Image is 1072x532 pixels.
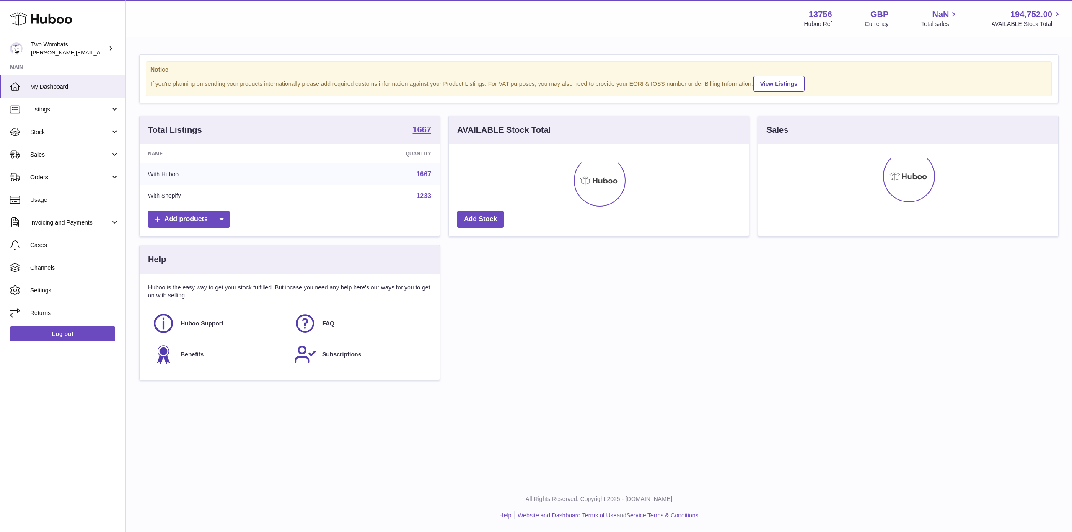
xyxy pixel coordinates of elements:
[30,287,119,294] span: Settings
[30,241,119,249] span: Cases
[809,9,832,20] strong: 13756
[31,49,213,56] span: [PERSON_NAME][EMAIL_ADDRESS][PERSON_NAME][DOMAIN_NAME]
[140,144,301,163] th: Name
[457,211,504,228] a: Add Stock
[150,75,1047,92] div: If you're planning on sending your products internationally please add required customs informati...
[921,9,958,28] a: NaN Total sales
[30,196,119,204] span: Usage
[30,173,110,181] span: Orders
[148,124,202,136] h3: Total Listings
[413,125,432,135] a: 1667
[140,185,301,207] td: With Shopify
[30,83,119,91] span: My Dashboard
[31,41,106,57] div: Two Wombats
[322,351,361,359] span: Subscriptions
[148,211,230,228] a: Add products
[10,326,115,341] a: Log out
[140,163,301,185] td: With Huboo
[30,219,110,227] span: Invoicing and Payments
[152,312,285,335] a: Huboo Support
[294,312,427,335] a: FAQ
[991,9,1062,28] a: 194,752.00 AVAILABLE Stock Total
[804,20,832,28] div: Huboo Ref
[921,20,958,28] span: Total sales
[457,124,551,136] h3: AVAILABLE Stock Total
[753,76,805,92] a: View Listings
[932,9,949,20] span: NaN
[152,343,285,366] a: Benefits
[294,343,427,366] a: Subscriptions
[150,66,1047,74] strong: Notice
[870,9,888,20] strong: GBP
[30,264,119,272] span: Channels
[1010,9,1052,20] span: 194,752.00
[30,106,110,114] span: Listings
[416,170,431,178] a: 1667
[766,124,788,136] h3: Sales
[132,495,1065,503] p: All Rights Reserved. Copyright 2025 - [DOMAIN_NAME]
[518,512,616,519] a: Website and Dashboard Terms of Use
[181,320,223,328] span: Huboo Support
[515,511,698,519] li: and
[413,125,432,134] strong: 1667
[627,512,699,519] a: Service Terms & Conditions
[30,128,110,136] span: Stock
[991,20,1062,28] span: AVAILABLE Stock Total
[148,254,166,265] h3: Help
[301,144,440,163] th: Quantity
[416,192,431,199] a: 1233
[500,512,512,519] a: Help
[10,42,23,55] img: philip.carroll@twowombats.com
[322,320,334,328] span: FAQ
[181,351,204,359] span: Benefits
[865,20,889,28] div: Currency
[30,151,110,159] span: Sales
[148,284,431,300] p: Huboo is the easy way to get your stock fulfilled. But incase you need any help here's our ways f...
[30,309,119,317] span: Returns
